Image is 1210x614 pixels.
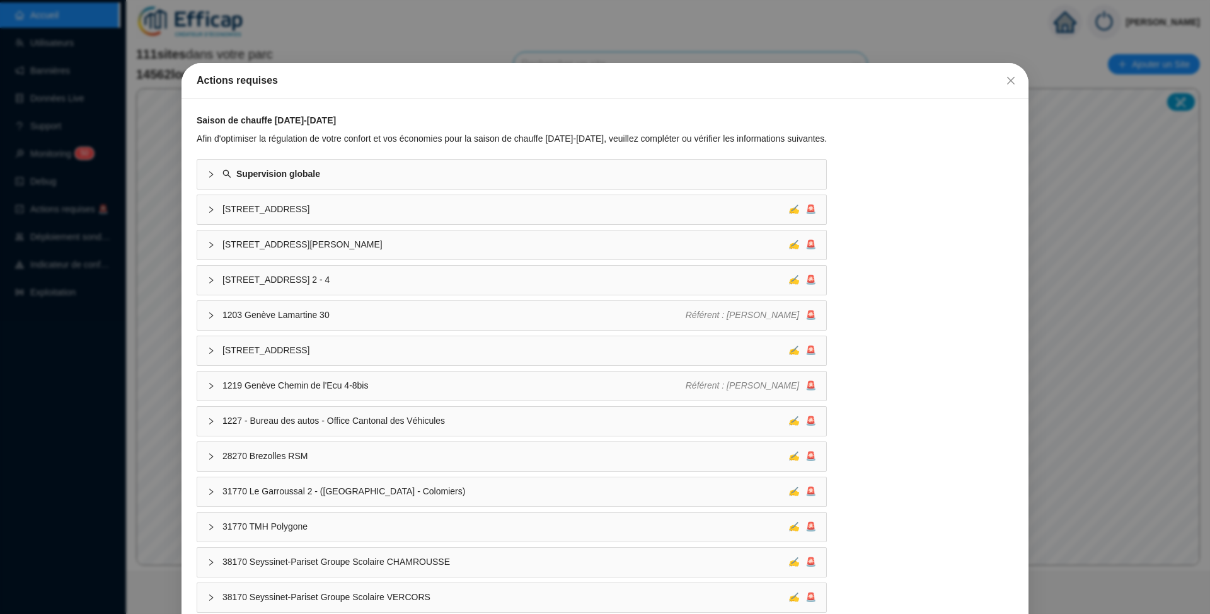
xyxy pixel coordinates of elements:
[788,345,799,355] span: ✍
[207,276,215,284] span: collapsed
[197,266,826,295] div: [STREET_ADDRESS] 2 - 4✍🚨
[788,591,816,604] div: 🚨
[197,336,826,365] div: [STREET_ADDRESS]✍🚨
[197,548,826,577] div: 38170 Seyssinet-Pariset Groupe Scolaire CHAMROUSSE✍🚨
[788,450,816,463] div: 🚨
[207,453,215,460] span: collapsed
[222,203,788,216] span: [STREET_ADDRESS]
[207,382,215,390] span: collapsed
[686,380,800,390] span: Référent : [PERSON_NAME]
[197,407,826,436] div: 1227 - Bureau des autos - Office Cantonal des Véhicules✍🚨
[788,273,816,287] div: 🚨
[788,344,816,357] div: 🚨
[222,273,788,287] span: [STREET_ADDRESS] 2 - 4
[788,203,816,216] div: 🚨
[788,557,799,567] span: ✍
[197,513,826,542] div: 31770 TMH Polygone✍🚨
[197,195,826,224] div: [STREET_ADDRESS]✍🚨
[686,310,800,320] span: Référent : [PERSON_NAME]
[222,520,788,533] span: 31770 TMH Polygone
[788,521,799,532] span: ✍
[788,485,816,498] div: 🚨
[207,523,215,531] span: collapsed
[207,241,215,249] span: collapsed
[222,591,788,604] span: 38170 Seyssinet-Pariset Groupe Scolaire VERCORS
[197,442,826,471] div: 28270 Brezolles RSM✍🚨
[236,169,320,179] strong: Supervision globale
[788,555,816,569] div: 🚨
[1006,76,1016,86] span: close
[197,372,826,401] div: 1219 Genève Chemin de l'Ecu 4-8bisRéférent : [PERSON_NAME]🚨
[222,379,686,392] span: 1219 Genève Chemin de l'Ecu 4-8bis
[686,379,817,392] div: 🚨
[222,450,788,463] span: 28270 Brezolles RSM
[197,583,826,612] div: 38170 Seyssinet-Pariset Groupe Scolaire VERCORS✍🚨
[1001,76,1021,86] span: Fermer
[207,171,215,178] span: collapsed
[197,115,336,125] strong: Saison de chauffe [DATE]-[DATE]
[686,309,817,322] div: 🚨
[222,414,788,428] span: 1227 - Bureau des autos - Office Cantonal des Véhicules
[197,132,827,145] div: Afin d'optimiser la régulation de votre confort et vos économies pour la saison de chauffe [DATE]...
[207,206,215,213] span: collapsed
[1001,71,1021,91] button: Close
[207,559,215,566] span: collapsed
[207,418,215,425] span: collapsed
[222,485,788,498] span: 31770 Le Garroussal 2 - ([GEOGRAPHIC_DATA] - Colomiers)
[197,301,826,330] div: 1203 Genève Lamartine 30Référent : [PERSON_NAME]🚨
[788,451,799,461] span: ✍
[207,347,215,355] span: collapsed
[788,275,799,285] span: ✍
[197,73,1013,88] div: Actions requises
[788,204,799,214] span: ✍
[788,238,816,251] div: 🚨
[222,238,788,251] span: [STREET_ADDRESS][PERSON_NAME]
[197,230,826,259] div: [STREET_ADDRESS][PERSON_NAME]✍🚨
[788,414,816,428] div: 🚨
[207,312,215,319] span: collapsed
[222,169,231,178] span: search
[197,160,826,189] div: Supervision globale
[788,592,799,602] span: ✍
[222,344,788,357] span: [STREET_ADDRESS]
[788,239,799,249] span: ✍
[222,555,788,569] span: 38170 Seyssinet-Pariset Groupe Scolaire CHAMROUSSE
[222,309,686,322] span: 1203 Genève Lamartine 30
[197,477,826,506] div: 31770 Le Garroussal 2 - ([GEOGRAPHIC_DATA] - Colomiers)✍🚨
[207,488,215,496] span: collapsed
[788,486,799,496] span: ✍
[788,416,799,426] span: ✍
[207,594,215,601] span: collapsed
[788,520,816,533] div: 🚨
